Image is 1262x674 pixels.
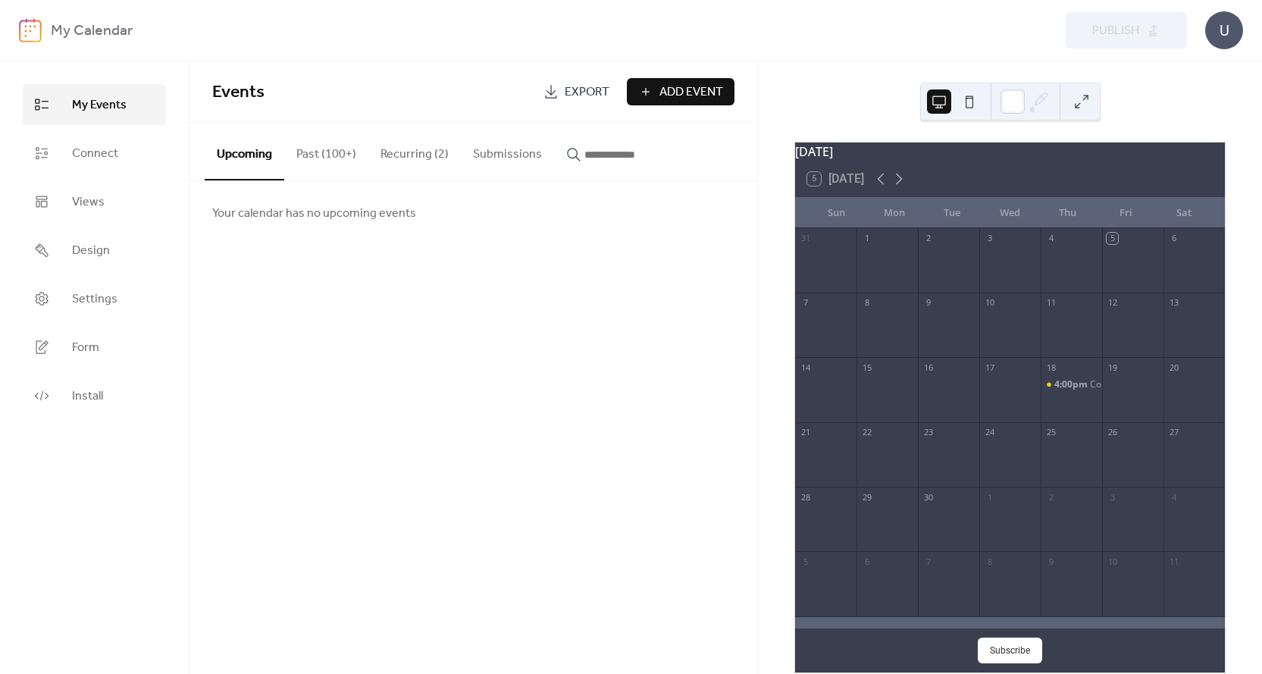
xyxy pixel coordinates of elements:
[1107,427,1118,438] div: 26
[800,427,811,438] div: 21
[19,18,42,42] img: logo
[368,123,461,179] button: Recurring (2)
[861,362,872,373] div: 15
[1039,198,1097,228] div: Thu
[72,193,105,212] span: Views
[923,198,981,228] div: Tue
[984,491,995,503] div: 1
[984,556,995,567] div: 8
[72,242,110,260] span: Design
[1168,362,1179,373] div: 20
[984,297,995,309] div: 10
[1168,427,1179,438] div: 27
[532,78,621,105] a: Export
[800,491,811,503] div: 28
[23,230,166,271] a: Design
[795,143,1225,161] div: [DATE]
[1168,233,1179,244] div: 6
[1045,233,1057,244] div: 4
[1107,233,1118,244] div: 5
[627,78,734,105] button: Add Event
[23,84,166,125] a: My Events
[1168,491,1179,503] div: 4
[861,233,872,244] div: 1
[205,123,284,180] button: Upcoming
[865,198,922,228] div: Mon
[51,17,133,45] b: My Calendar
[72,145,118,163] span: Connect
[978,638,1042,663] button: Subscribe
[807,198,865,228] div: Sun
[565,83,609,102] span: Export
[72,290,117,309] span: Settings
[922,556,934,567] div: 7
[72,387,103,406] span: Install
[1041,378,1102,391] div: Community Supper - Pay-What-You-Can THIRD THURSDAYS
[922,427,934,438] div: 23
[861,297,872,309] div: 8
[981,198,1038,228] div: Wed
[800,362,811,373] div: 14
[284,123,368,179] button: Past (100+)
[659,83,723,102] span: Add Event
[461,123,554,179] button: Submissions
[1045,556,1057,567] div: 9
[1107,362,1118,373] div: 19
[861,556,872,567] div: 6
[984,233,995,244] div: 3
[922,233,934,244] div: 2
[1107,297,1118,309] div: 12
[72,339,99,357] span: Form
[1168,297,1179,309] div: 13
[1045,491,1057,503] div: 2
[1107,491,1118,503] div: 3
[72,96,127,114] span: My Events
[1045,427,1057,438] div: 25
[984,362,995,373] div: 17
[922,297,934,309] div: 9
[922,491,934,503] div: 30
[23,133,166,174] a: Connect
[23,278,166,319] a: Settings
[800,233,811,244] div: 31
[861,491,872,503] div: 29
[1155,198,1213,228] div: Sat
[800,297,811,309] div: 7
[23,375,166,416] a: Install
[212,76,265,109] span: Events
[23,327,166,368] a: Form
[1107,556,1118,567] div: 10
[984,427,995,438] div: 24
[861,427,872,438] div: 22
[23,181,166,222] a: Views
[1045,362,1057,373] div: 18
[1045,297,1057,309] div: 11
[1168,556,1179,567] div: 11
[1097,198,1154,228] div: Fri
[800,556,811,567] div: 5
[1054,378,1090,391] span: 4:00pm
[1205,11,1243,49] div: U
[212,205,416,223] span: Your calendar has no upcoming events
[922,362,934,373] div: 16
